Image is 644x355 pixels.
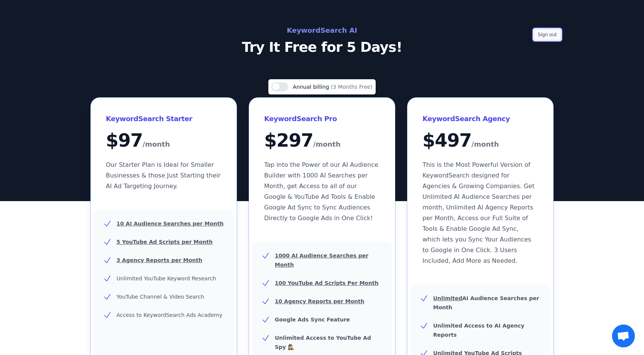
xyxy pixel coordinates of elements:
div: $ 297 [264,131,380,150]
u: 100 YouTube Ad Scripts Per Month [275,280,378,286]
span: Annual billing [293,84,331,90]
span: /month [472,138,499,150]
h3: KeywordSearch Agency [422,113,538,125]
span: (3 Months Free) [331,84,373,90]
span: This is the Most Powerful Version of KeywordSearch designed for Agencies & Growing Companies. Get... [422,161,534,264]
u: Unlimited [433,295,462,301]
div: $ 97 [106,131,222,150]
b: Unlimited Access to AI Agency Reports [433,323,524,338]
span: Unlimited YouTube Keyword Research [116,275,216,281]
h2: KeywordSearch AI [151,24,493,37]
div: $ 497 [422,131,538,150]
p: Try It Free for 5 Days! [151,40,493,55]
b: Google Ads Sync Feature [275,317,350,323]
u: 10 AI Audience Searches per Month [116,221,223,227]
b: Unlimited Access to YouTube Ad Spy 🕵️‍♀️ [275,335,371,350]
u: 10 Agency Reports per Month [275,298,364,304]
h3: KeywordSearch Starter [106,113,222,125]
span: /month [313,138,341,150]
span: /month [143,138,170,150]
u: 3 Agency Reports per Month [116,257,202,263]
u: 1000 AI Audience Searches per Month [275,253,368,268]
u: 5 YouTube Ad Scripts per Month [116,239,213,245]
button: Sign out [534,29,561,40]
span: Tap into the Power of our AI Audience Builder with 1000 AI Searches per Month, get Access to all ... [264,161,378,222]
span: YouTube Channel & Video Search [116,294,204,300]
span: Access to KeywordSearch Ads Academy [116,312,222,318]
b: AI Audience Searches per Month [433,295,539,310]
h3: KeywordSearch Pro [264,113,380,125]
a: Open chat [612,325,635,347]
span: Our Starter Plan is Ideal for Smaller Businesses & those Just Starting their AI Ad Targeting Jour... [106,161,221,190]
